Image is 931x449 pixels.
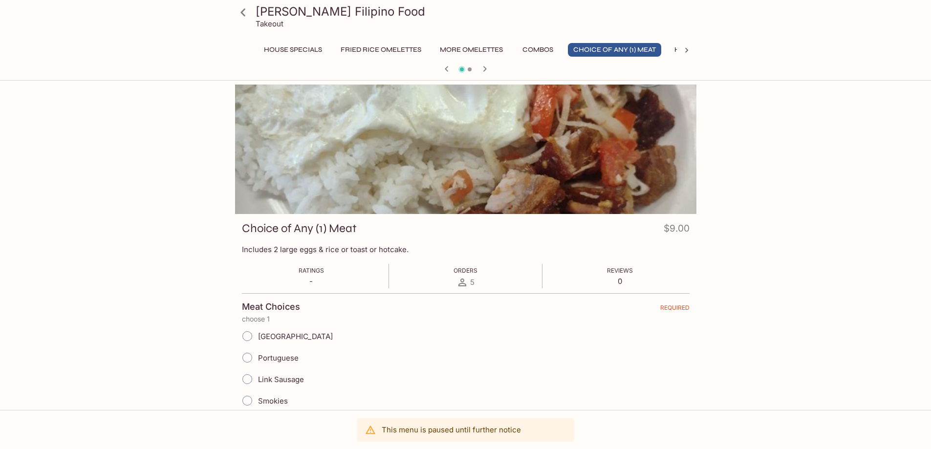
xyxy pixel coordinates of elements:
span: Ratings [299,267,324,274]
h4: Meat Choices [242,301,300,312]
p: This menu is paused until further notice [382,425,521,434]
button: Choice of Any (1) Meat [568,43,661,57]
button: Combos [516,43,560,57]
span: Smokies [258,396,288,406]
span: Reviews [607,267,633,274]
button: More Omelettes [434,43,508,57]
span: REQUIRED [660,304,690,315]
p: Takeout [256,19,283,28]
span: [GEOGRAPHIC_DATA] [258,332,333,341]
button: Hotcakes [669,43,717,57]
span: Link Sausage [258,375,304,384]
button: Fried Rice Omelettes [335,43,427,57]
button: House Specials [259,43,327,57]
p: - [299,277,324,286]
h3: Choice of Any (1) Meat [242,221,357,236]
p: choose 1 [242,315,690,323]
h3: [PERSON_NAME] Filipino Food [256,4,693,19]
div: Choice of Any (1) Meat [235,85,696,214]
span: 5 [470,278,475,287]
span: Orders [454,267,477,274]
p: 0 [607,277,633,286]
p: Includes 2 large eggs & rice or toast or hotcake. [242,245,690,254]
h4: $9.00 [664,221,690,240]
span: Portuguese [258,353,299,363]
